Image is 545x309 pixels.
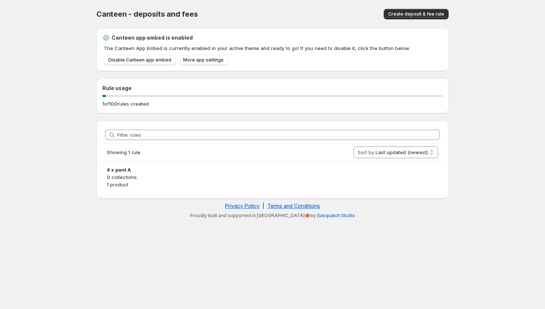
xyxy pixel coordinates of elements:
h2: Rule usage [102,84,443,92]
span: Showing 1 rule [107,149,141,155]
p: Proudly built and supported in [GEOGRAPHIC_DATA]🍁by [100,213,445,219]
span: Disable Canteen app embed [108,57,171,63]
p: The Canteen App Embed is currently enabled in your active theme and ready to go! If you need to d... [104,44,443,52]
input: Filter rules [117,130,440,140]
h3: 4 x pant A [107,166,438,173]
p: 1 of 100 rules created [102,100,149,107]
a: Terms and Conditions [267,203,320,209]
span: More app settings [183,57,224,63]
span: | [262,203,264,209]
p: 1 product [107,181,438,188]
a: Disable Canteen app embed [104,55,176,65]
span: Create deposit & fee rule [388,11,444,17]
h2: Canteen app embed is enabled [112,34,193,41]
span: Canteen - deposits and fees [96,10,198,19]
a: More app settings [179,55,228,65]
a: Sasquatch Studio [317,213,355,218]
a: Privacy Policy [225,203,260,209]
p: 0 collections [107,173,438,181]
button: Create deposit & fee rule [384,9,449,19]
